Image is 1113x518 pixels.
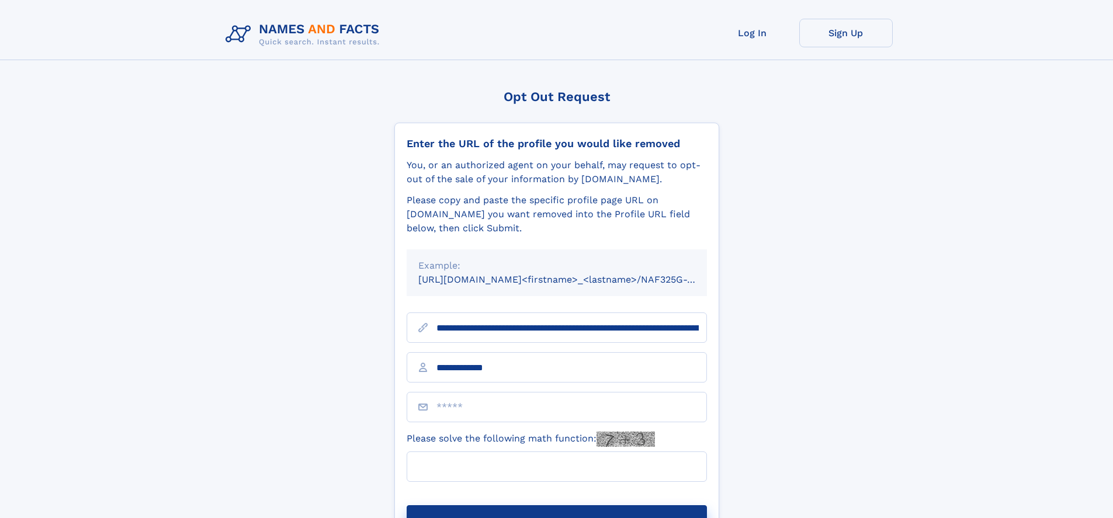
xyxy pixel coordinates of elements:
label: Please solve the following math function: [407,432,655,447]
a: Log In [706,19,799,47]
small: [URL][DOMAIN_NAME]<firstname>_<lastname>/NAF325G-xxxxxxxx [418,274,729,285]
div: Example: [418,259,695,273]
a: Sign Up [799,19,893,47]
div: Opt Out Request [394,89,719,104]
div: You, or an authorized agent on your behalf, may request to opt-out of the sale of your informatio... [407,158,707,186]
div: Enter the URL of the profile you would like removed [407,137,707,150]
img: Logo Names and Facts [221,19,389,50]
div: Please copy and paste the specific profile page URL on [DOMAIN_NAME] you want removed into the Pr... [407,193,707,235]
